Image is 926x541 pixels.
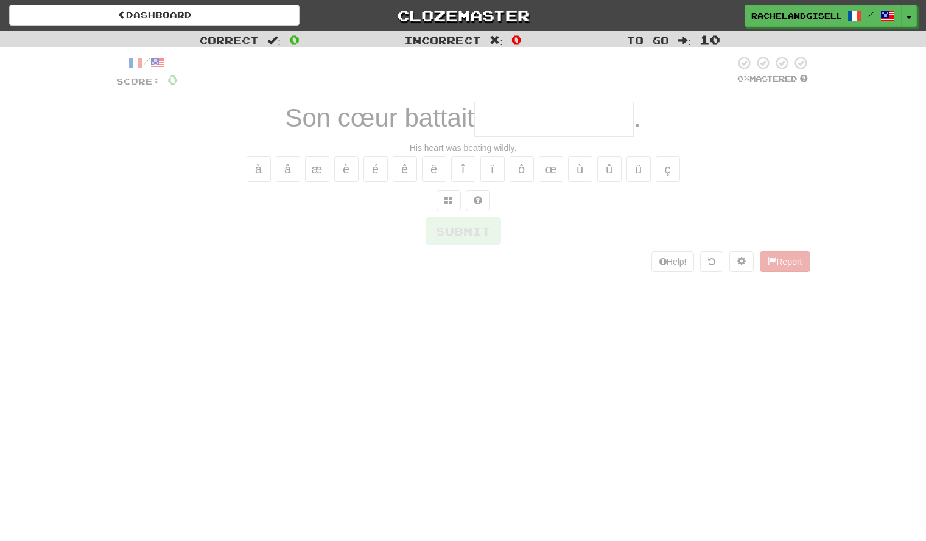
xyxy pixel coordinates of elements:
[276,156,300,182] button: â
[745,5,902,27] a: rachelandgiselleyippee /
[305,156,329,182] button: æ
[199,34,259,46] span: Correct
[480,156,505,182] button: ï
[363,156,388,182] button: é
[489,35,503,46] span: :
[626,34,669,46] span: To go
[167,72,178,87] span: 0
[751,10,841,21] span: rachelandgiselleyippee
[737,74,749,83] span: 0 %
[868,10,874,18] span: /
[511,32,522,47] span: 0
[634,103,641,132] span: .
[285,103,474,132] span: Son cœur battait
[404,34,481,46] span: Incorrect
[116,142,810,154] div: His heart was beating wildly.
[735,74,810,85] div: Mastered
[466,190,490,211] button: Single letter hint - you only get 1 per sentence and score half the points! alt+h
[9,5,300,26] a: Dashboard
[597,156,622,182] button: û
[116,76,160,86] span: Score:
[393,156,417,182] button: ê
[451,156,475,182] button: î
[678,35,691,46] span: :
[247,156,271,182] button: à
[267,35,281,46] span: :
[700,32,720,47] span: 10
[539,156,563,182] button: œ
[334,156,359,182] button: è
[437,190,461,211] button: Switch sentence to multiple choice alt+p
[510,156,534,182] button: ô
[656,156,680,182] button: ç
[426,217,501,245] button: Submit
[116,55,178,71] div: /
[700,251,723,272] button: Round history (alt+y)
[760,251,810,272] button: Report
[289,32,300,47] span: 0
[651,251,695,272] button: Help!
[422,156,446,182] button: ë
[568,156,592,182] button: ù
[318,5,608,26] a: Clozemaster
[626,156,651,182] button: ü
